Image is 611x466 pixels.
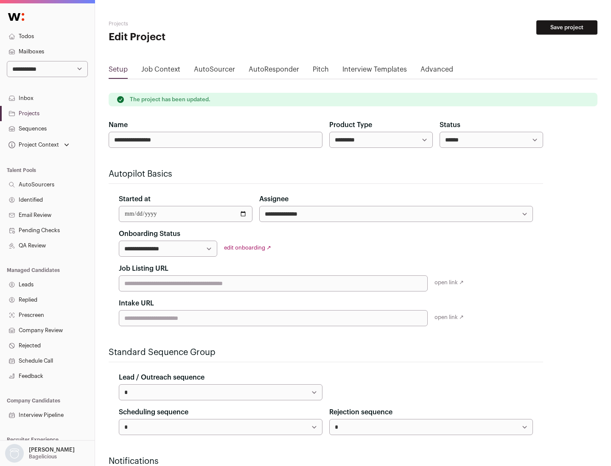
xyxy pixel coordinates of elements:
label: Lead / Outreach sequence [119,372,205,383]
label: Status [440,120,460,130]
button: Save project [536,20,597,35]
a: AutoSourcer [194,64,235,78]
p: [PERSON_NAME] [29,447,75,453]
h2: Autopilot Basics [109,168,543,180]
label: Product Type [329,120,372,130]
label: Onboarding Status [119,229,180,239]
label: Rejection sequence [329,407,392,417]
button: Open dropdown [3,444,76,463]
a: Advanced [420,64,453,78]
a: Interview Templates [342,64,407,78]
a: Setup [109,64,128,78]
div: Project Context [7,141,59,148]
p: The project has been updated. [130,96,210,103]
a: edit onboarding ↗ [224,245,271,250]
h2: Projects [109,20,272,27]
label: Scheduling sequence [119,407,188,417]
p: Bagelicious [29,453,57,460]
a: Job Context [141,64,180,78]
label: Job Listing URL [119,264,168,274]
img: Wellfound [3,8,29,25]
label: Name [109,120,128,130]
label: Assignee [259,194,289,204]
a: Pitch [313,64,329,78]
h2: Standard Sequence Group [109,347,543,358]
h1: Edit Project [109,31,272,44]
a: AutoResponder [249,64,299,78]
label: Started at [119,194,151,204]
img: nopic.png [5,444,24,463]
label: Intake URL [119,298,154,308]
button: Open dropdown [7,139,71,151]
